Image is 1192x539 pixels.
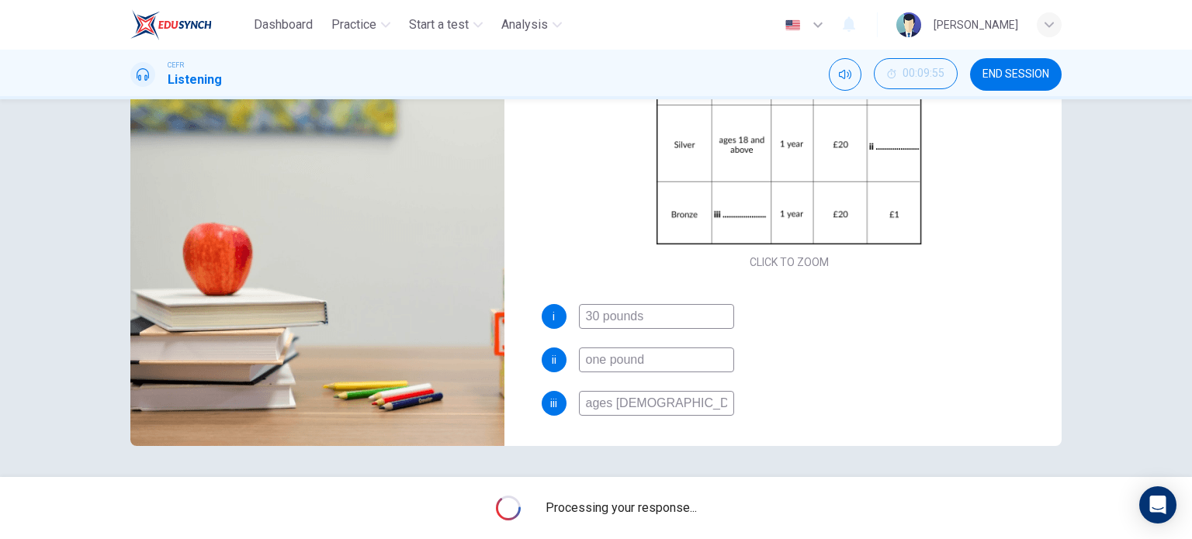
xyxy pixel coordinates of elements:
[934,16,1018,34] div: [PERSON_NAME]
[248,11,319,39] button: Dashboard
[325,11,397,39] button: Practice
[783,19,802,31] img: en
[552,354,556,365] span: ii
[546,499,697,517] span: Processing your response...
[1139,486,1176,523] div: Open Intercom Messenger
[896,12,921,37] img: Profile picture
[130,9,212,40] img: EduSynch logo
[130,68,504,446] img: Sports Centre
[550,398,557,409] span: iii
[130,9,248,40] a: EduSynch logo
[874,58,958,89] button: 00:09:55
[403,11,489,39] button: Start a test
[409,16,469,34] span: Start a test
[829,58,861,91] div: Mute
[168,71,222,89] h1: Listening
[168,60,184,71] span: CEFR
[495,11,568,39] button: Analysis
[501,16,548,34] span: Analysis
[982,68,1049,81] span: END SESSION
[970,58,1062,91] button: END SESSION
[903,67,944,80] span: 00:09:55
[254,16,313,34] span: Dashboard
[553,311,555,322] span: i
[331,16,376,34] span: Practice
[874,58,958,91] div: Hide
